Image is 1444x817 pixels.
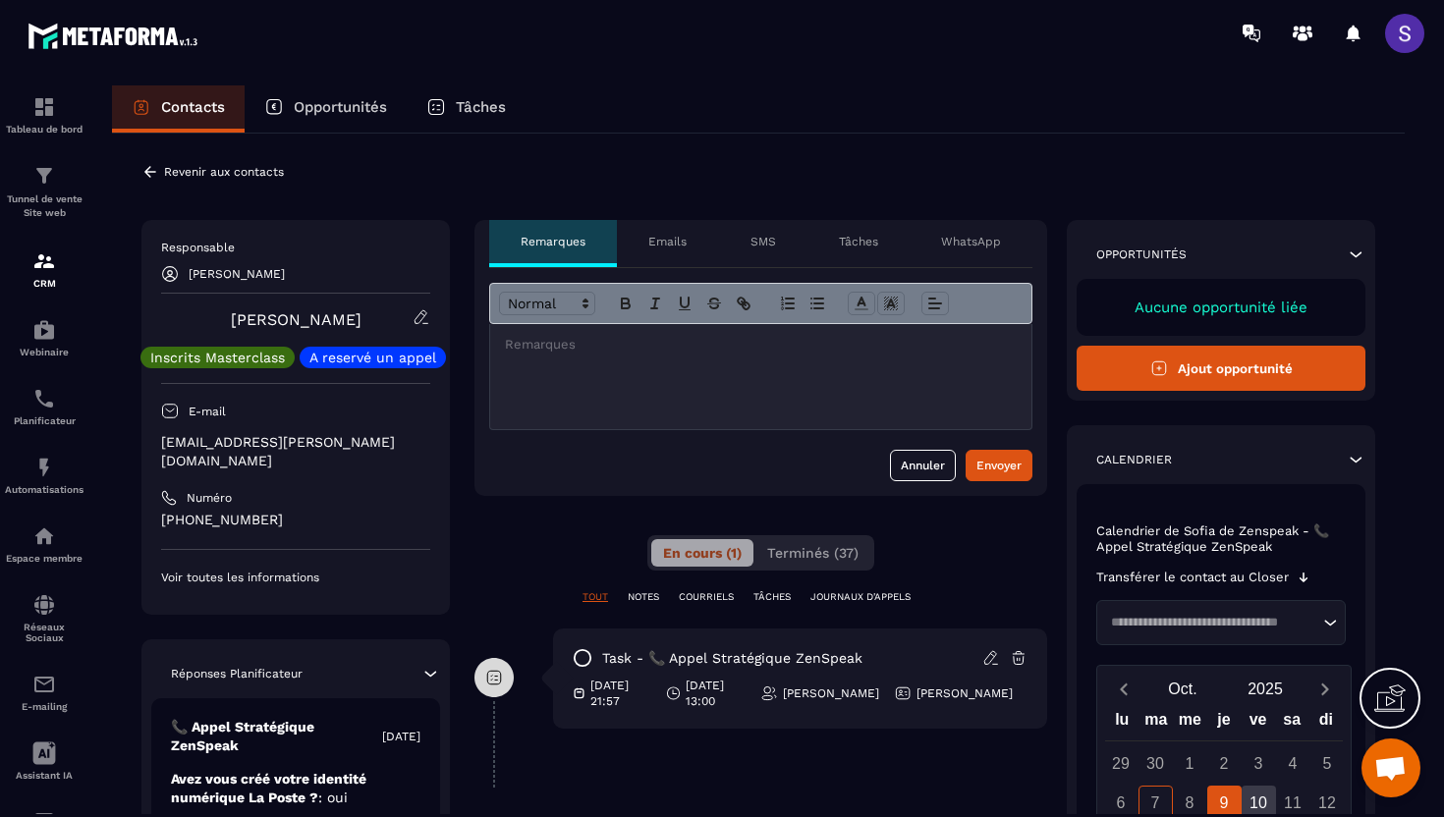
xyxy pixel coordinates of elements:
div: 1 [1173,746,1207,781]
p: E-mailing [5,701,83,712]
a: automationsautomationsEspace membre [5,510,83,578]
button: Ajout opportunité [1077,346,1365,391]
p: Aucune opportunité liée [1096,299,1346,316]
div: me [1173,706,1207,740]
p: [DATE] [382,729,420,744]
p: Tâches [456,98,506,116]
img: formation [32,95,56,119]
div: ve [1241,706,1275,740]
p: Responsable [161,240,430,255]
a: emailemailE-mailing [5,658,83,727]
div: Envoyer [976,456,1022,475]
p: Calendrier de Sofia de Zenspeak - 📞 Appel Stratégique ZenSpeak [1096,523,1346,555]
p: Tâches [839,234,878,249]
p: TÂCHES [753,590,791,604]
p: TOUT [583,590,608,604]
span: En cours (1) [663,545,742,561]
div: Ouvrir le chat [1361,738,1420,797]
p: Planificateur [5,415,83,426]
a: automationsautomationsWebinaire [5,303,83,372]
p: Opportunités [1096,246,1187,262]
a: formationformationTunnel de vente Site web [5,149,83,235]
p: COURRIELS [679,590,734,604]
a: social-networksocial-networkRéseaux Sociaux [5,578,83,658]
img: scheduler [32,387,56,410]
p: Numéro [187,490,232,506]
img: formation [32,164,56,188]
a: schedulerschedulerPlanificateur [5,372,83,441]
p: [PHONE_NUMBER] [161,511,430,529]
button: Previous month [1105,676,1141,702]
img: automations [32,318,56,342]
div: ma [1139,706,1174,740]
p: Réponses Planificateur [171,666,303,681]
p: Emails [648,234,687,249]
p: Webinaire [5,347,83,357]
span: Terminés (37) [767,545,859,561]
p: CRM [5,278,83,289]
a: formationformationTableau de bord [5,81,83,149]
button: Envoyer [966,450,1032,481]
p: Calendrier [1096,452,1172,467]
a: [PERSON_NAME] [231,310,361,329]
p: WhatsApp [941,234,1001,249]
p: Avez vous créé votre identité numérique La Poste ? [171,770,420,807]
img: automations [32,456,56,479]
p: [DATE] 21:57 [590,678,650,709]
p: [DATE] 13:00 [686,678,746,709]
button: Annuler [890,450,956,481]
a: Contacts [112,85,245,133]
p: [PERSON_NAME] [189,267,285,281]
div: 5 [1310,746,1345,781]
p: Tunnel de vente Site web [5,192,83,220]
div: 3 [1242,746,1276,781]
p: JOURNAUX D'APPELS [810,590,911,604]
p: 📞 Appel Stratégique ZenSpeak [171,718,382,755]
a: Tâches [407,85,526,133]
p: [PERSON_NAME] [916,685,1013,701]
img: social-network [32,593,56,617]
p: Automatisations [5,484,83,495]
a: formationformationCRM [5,235,83,303]
p: Inscrits Masterclass [150,351,285,364]
p: [EMAIL_ADDRESS][PERSON_NAME][DOMAIN_NAME] [161,433,430,470]
p: NOTES [628,590,659,604]
div: di [1308,706,1343,740]
img: formation [32,249,56,273]
p: SMS [750,234,776,249]
p: task - 📞 Appel Stratégique ZenSpeak [602,649,862,668]
p: E-mail [189,404,226,419]
p: Assistant IA [5,770,83,781]
p: [PERSON_NAME] [783,685,879,701]
p: Remarques [521,234,585,249]
img: automations [32,524,56,548]
p: Opportunités [294,98,387,116]
p: Transférer le contact au Closer [1096,570,1289,585]
div: 4 [1276,746,1310,781]
a: Assistant IA [5,727,83,795]
a: Opportunités [245,85,407,133]
span: : oui [318,790,348,805]
p: A reservé un appel [309,351,436,364]
button: Next month [1306,676,1343,702]
a: automationsautomationsAutomatisations [5,441,83,510]
div: je [1207,706,1242,740]
button: Open months overlay [1141,672,1224,706]
img: logo [28,18,204,54]
button: Open years overlay [1224,672,1306,706]
div: lu [1105,706,1139,740]
p: Réseaux Sociaux [5,622,83,643]
div: 2 [1207,746,1242,781]
p: Tableau de bord [5,124,83,135]
div: Search for option [1096,600,1346,645]
div: 30 [1139,746,1173,781]
p: Revenir aux contacts [164,165,284,179]
div: sa [1275,706,1309,740]
input: Search for option [1104,613,1318,632]
button: En cours (1) [651,539,753,567]
p: Espace membre [5,553,83,564]
div: 29 [1104,746,1139,781]
p: Contacts [161,98,225,116]
img: email [32,673,56,696]
p: Voir toutes les informations [161,570,430,585]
